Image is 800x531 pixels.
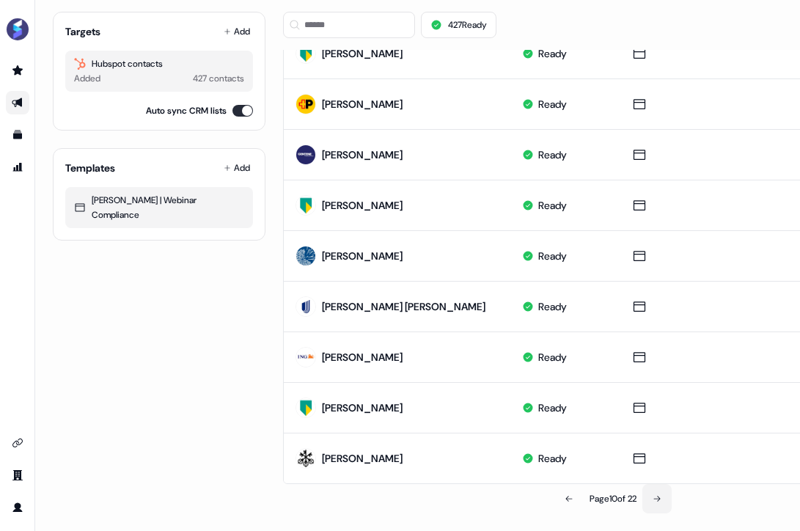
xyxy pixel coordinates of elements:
[6,496,29,519] a: Go to profile
[322,400,403,415] div: [PERSON_NAME]
[74,71,100,86] div: Added
[74,56,244,71] div: Hubspot contacts
[538,451,567,466] div: Ready
[322,451,403,466] div: [PERSON_NAME]
[6,123,29,147] a: Go to templates
[6,431,29,455] a: Go to integrations
[6,464,29,487] a: Go to team
[146,103,227,118] label: Auto sync CRM lists
[590,491,636,506] div: Page 10 of 22
[6,155,29,179] a: Go to attribution
[538,147,567,162] div: Ready
[538,400,567,415] div: Ready
[538,350,567,365] div: Ready
[322,198,403,213] div: [PERSON_NAME]
[538,249,567,263] div: Ready
[193,71,244,86] div: 427 contacts
[538,198,567,213] div: Ready
[6,59,29,82] a: Go to prospects
[322,46,403,61] div: [PERSON_NAME]
[322,97,403,111] div: [PERSON_NAME]
[322,147,403,162] div: [PERSON_NAME]
[6,91,29,114] a: Go to outbound experience
[538,299,567,314] div: Ready
[421,12,496,38] button: 427Ready
[322,249,403,263] div: [PERSON_NAME]
[74,193,244,222] div: [PERSON_NAME] | Webinar Compliance
[65,161,115,175] div: Templates
[538,97,567,111] div: Ready
[322,299,485,314] div: [PERSON_NAME] [PERSON_NAME]
[322,350,403,365] div: [PERSON_NAME]
[65,24,100,39] div: Targets
[221,21,253,42] button: Add
[538,46,567,61] div: Ready
[221,158,253,178] button: Add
